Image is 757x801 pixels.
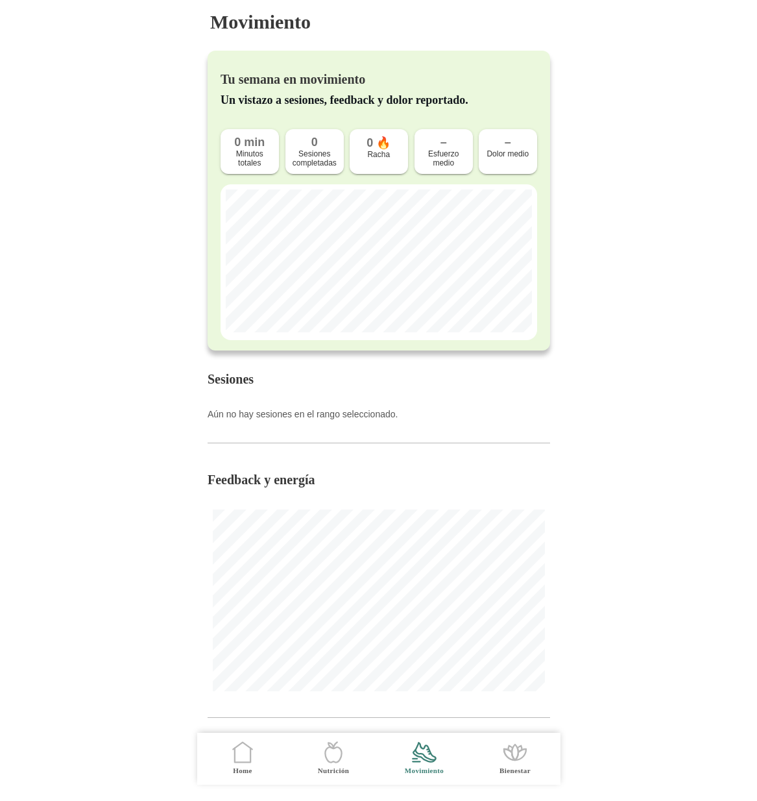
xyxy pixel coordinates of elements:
[356,150,402,159] div: Racha
[420,149,466,167] div: Esfuerzo medio
[233,766,252,776] ion-label: Home
[208,372,254,386] b: Sesiones
[227,149,272,167] div: Minutos totales
[485,149,531,158] div: Dolor medio
[227,136,272,149] div: 0 min
[317,766,348,776] ion-label: Nutrición
[404,766,443,776] ion-label: Movimiento
[485,136,531,149] div: –
[221,93,537,107] p: Un vistazo a sesiones, feedback y dolor reportado.
[210,10,311,34] h3: Movimiento
[221,72,365,86] b: Tu semana en movimiento
[291,149,337,167] div: Sesiones completadas
[208,409,550,419] div: Aún no hay sesiones en el rango seleccionado.
[291,136,337,149] div: 0
[208,473,315,487] b: Feedback y energía
[499,766,531,776] ion-label: Bienestar
[420,136,466,149] div: –
[356,136,402,150] div: 0 🔥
